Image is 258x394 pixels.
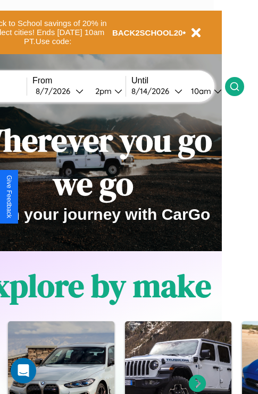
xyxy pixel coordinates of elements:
label: Until [131,76,225,85]
div: 10am [186,86,214,96]
b: BACK2SCHOOL20 [112,28,183,37]
button: 8/7/2026 [32,85,87,97]
div: 8 / 14 / 2026 [131,86,174,96]
div: Give Feedback [5,175,13,218]
div: 8 / 7 / 2026 [36,86,76,96]
div: Open Intercom Messenger [11,358,36,383]
div: 2pm [90,86,114,96]
button: 2pm [87,85,126,97]
button: 10am [182,85,225,97]
label: From [32,76,126,85]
